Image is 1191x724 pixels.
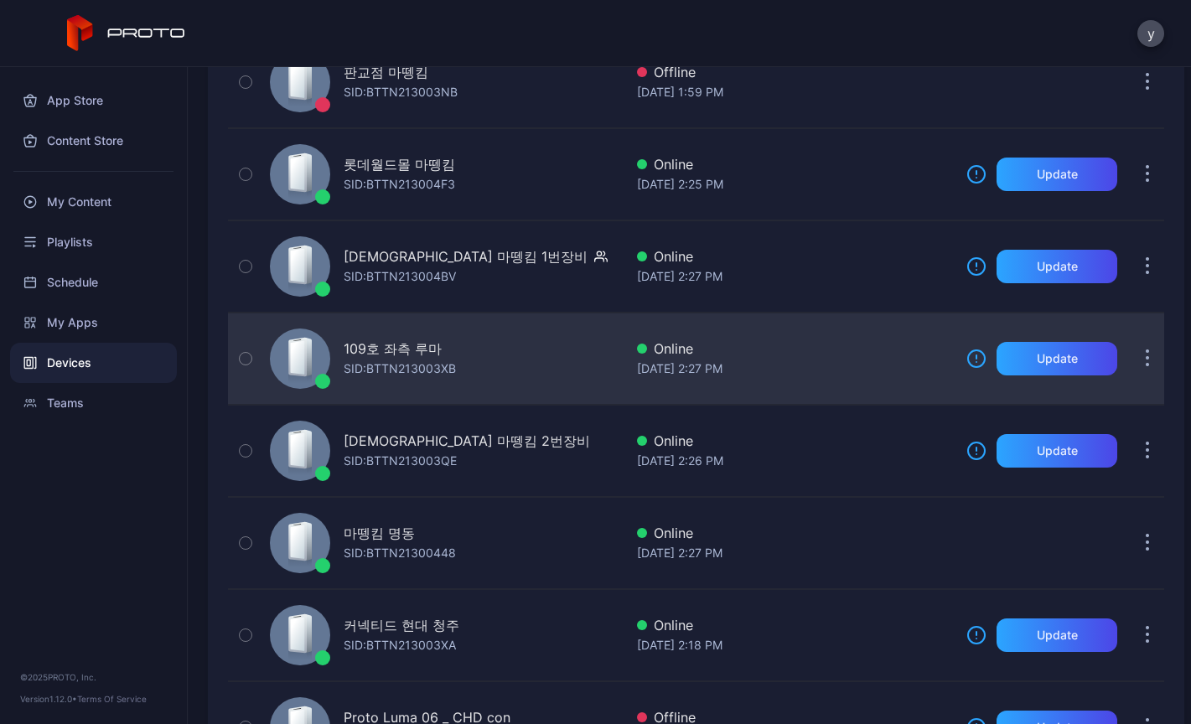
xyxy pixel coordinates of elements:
div: Online [637,339,953,359]
div: Update [1037,352,1078,365]
a: Teams [10,383,177,423]
div: [DATE] 1:59 PM [637,82,953,102]
div: [DATE] 2:27 PM [637,359,953,379]
div: SID: BTTN21300448 [344,543,456,563]
button: Update [997,434,1117,468]
div: Online [637,154,953,174]
a: My Content [10,182,177,222]
div: Offline [637,62,953,82]
div: Online [637,431,953,451]
div: 커넥티드 현대 청주 [344,615,459,635]
div: SID: BTTN213004BV [344,266,456,287]
div: SID: BTTN213004F3 [344,174,455,194]
div: Online [637,615,953,635]
div: 마뗑킴 명동 [344,523,415,543]
a: Terms Of Service [77,694,147,704]
div: Online [637,246,953,266]
div: SID: BTTN213003XB [344,359,456,379]
button: Update [997,618,1117,652]
button: Update [997,342,1117,375]
a: Devices [10,343,177,383]
div: [DATE] 2:25 PM [637,174,953,194]
button: y [1137,20,1164,47]
a: Playlists [10,222,177,262]
div: SID: BTTN213003QE [344,451,457,471]
a: Schedule [10,262,177,303]
div: [DATE] 2:18 PM [637,635,953,655]
a: App Store [10,80,177,121]
div: [DEMOGRAPHIC_DATA] 마뗑킴 1번장비 [344,246,588,266]
div: 롯데월드몰 마뗑킴 [344,154,455,174]
div: 판교점 마뗑킴 [344,62,428,82]
div: © 2025 PROTO, Inc. [20,670,167,684]
div: 109호 좌측 루마 [344,339,442,359]
span: Version 1.12.0 • [20,694,77,704]
div: [DEMOGRAPHIC_DATA] 마뗑킴 2번장비 [344,431,590,451]
div: Update [1037,260,1078,273]
button: Update [997,158,1117,191]
div: Online [637,523,953,543]
div: Update [1037,168,1078,181]
a: My Apps [10,303,177,343]
div: SID: BTTN213003XA [344,635,456,655]
div: [DATE] 2:27 PM [637,543,953,563]
div: [DATE] 2:27 PM [637,266,953,287]
a: Content Store [10,121,177,161]
div: Update [1037,628,1078,642]
div: SID: BTTN213003NB [344,82,458,102]
button: Update [997,250,1117,283]
div: Update [1037,444,1078,458]
div: [DATE] 2:26 PM [637,451,953,471]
